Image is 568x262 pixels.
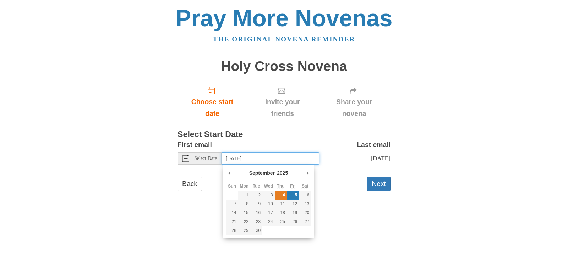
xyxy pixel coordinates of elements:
[177,177,202,191] a: Back
[177,59,390,74] h1: Holy Cross Novena
[226,208,238,217] button: 14
[238,226,250,235] button: 29
[238,208,250,217] button: 15
[275,217,287,226] button: 25
[213,35,355,43] a: The original novena reminder
[226,200,238,208] button: 7
[240,184,249,189] abbr: Monday
[226,226,238,235] button: 28
[302,184,308,189] abbr: Saturday
[250,191,262,200] button: 2
[367,177,390,191] button: Next
[194,156,217,161] span: Select Date
[325,96,383,119] span: Share your novena
[287,208,299,217] button: 19
[226,168,233,178] button: Previous Month
[250,200,262,208] button: 9
[176,5,393,31] a: Pray More Novenas
[247,81,318,123] div: Click "Next" to confirm your start date first.
[276,168,289,178] div: 2025
[299,200,311,208] button: 13
[304,168,311,178] button: Next Month
[250,226,262,235] button: 30
[238,217,250,226] button: 22
[222,152,319,165] input: Use the arrow keys to pick a date
[250,208,262,217] button: 16
[264,184,273,189] abbr: Wednesday
[226,217,238,226] button: 21
[275,208,287,217] button: 18
[287,200,299,208] button: 12
[357,139,390,151] label: Last email
[238,200,250,208] button: 8
[262,200,274,208] button: 10
[318,81,390,123] div: Click "Next" to confirm your start date first.
[299,208,311,217] button: 20
[275,191,287,200] button: 4
[277,184,285,189] abbr: Thursday
[185,96,240,119] span: Choose start date
[228,184,236,189] abbr: Sunday
[253,184,260,189] abbr: Tuesday
[275,200,287,208] button: 11
[254,96,311,119] span: Invite your friends
[262,191,274,200] button: 3
[287,217,299,226] button: 26
[299,217,311,226] button: 27
[287,191,299,200] button: 5
[177,139,212,151] label: First email
[371,155,390,162] span: [DATE]
[262,208,274,217] button: 17
[177,130,390,139] h3: Select Start Date
[250,217,262,226] button: 23
[238,191,250,200] button: 1
[248,168,276,178] div: September
[262,217,274,226] button: 24
[299,191,311,200] button: 6
[177,81,247,123] a: Choose start date
[290,184,295,189] abbr: Friday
